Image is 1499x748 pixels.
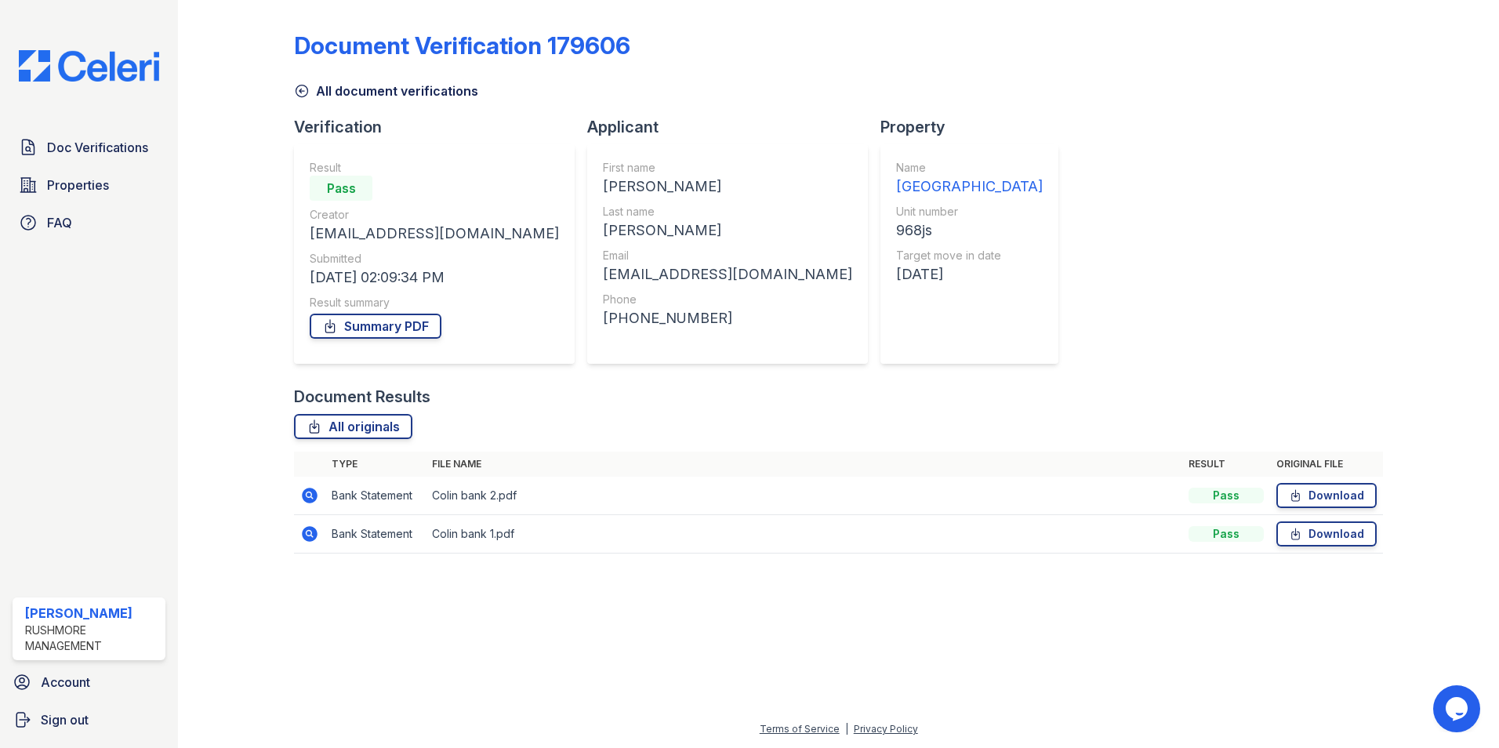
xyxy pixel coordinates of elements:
div: [EMAIL_ADDRESS][DOMAIN_NAME] [603,263,852,285]
span: Account [41,673,90,692]
a: FAQ [13,207,165,238]
td: Bank Statement [325,477,426,515]
div: Document Results [294,386,430,408]
a: Name [GEOGRAPHIC_DATA] [896,160,1043,198]
div: [PERSON_NAME] [25,604,159,623]
div: Document Verification 179606 [294,31,630,60]
div: Creator [310,207,559,223]
div: [PHONE_NUMBER] [603,307,852,329]
div: 968js [896,220,1043,241]
div: Pass [310,176,372,201]
div: Submitted [310,251,559,267]
div: Unit number [896,204,1043,220]
div: Verification [294,116,587,138]
div: Target move in date [896,248,1043,263]
a: Properties [13,169,165,201]
a: Summary PDF [310,314,441,339]
a: Download [1276,483,1377,508]
div: Applicant [587,116,880,138]
a: Privacy Policy [854,723,918,735]
div: Last name [603,204,852,220]
th: File name [426,452,1182,477]
div: [PERSON_NAME] [603,176,852,198]
a: All document verifications [294,82,478,100]
div: Phone [603,292,852,307]
a: All originals [294,414,412,439]
td: Colin bank 1.pdf [426,515,1182,554]
span: Properties [47,176,109,194]
div: Property [880,116,1071,138]
a: Sign out [6,704,172,735]
div: Result [310,160,559,176]
div: Email [603,248,852,263]
iframe: chat widget [1433,685,1483,732]
div: [GEOGRAPHIC_DATA] [896,176,1043,198]
div: Result summary [310,295,559,310]
a: Download [1276,521,1377,546]
div: | [845,723,848,735]
div: [DATE] [896,263,1043,285]
div: Rushmore Management [25,623,159,654]
div: First name [603,160,852,176]
div: Name [896,160,1043,176]
div: Pass [1189,526,1264,542]
th: Result [1182,452,1270,477]
td: Colin bank 2.pdf [426,477,1182,515]
a: Doc Verifications [13,132,165,163]
img: CE_Logo_Blue-a8612792a0a2168367f1c8372b55b34899dd931a85d93a1a3d3e32e68fde9ad4.png [6,50,172,82]
span: Doc Verifications [47,138,148,157]
div: [DATE] 02:09:34 PM [310,267,559,289]
a: Terms of Service [760,723,840,735]
div: Pass [1189,488,1264,503]
span: Sign out [41,710,89,729]
th: Original file [1270,452,1383,477]
div: [PERSON_NAME] [603,220,852,241]
th: Type [325,452,426,477]
td: Bank Statement [325,515,426,554]
span: FAQ [47,213,72,232]
a: Account [6,666,172,698]
div: [EMAIL_ADDRESS][DOMAIN_NAME] [310,223,559,245]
